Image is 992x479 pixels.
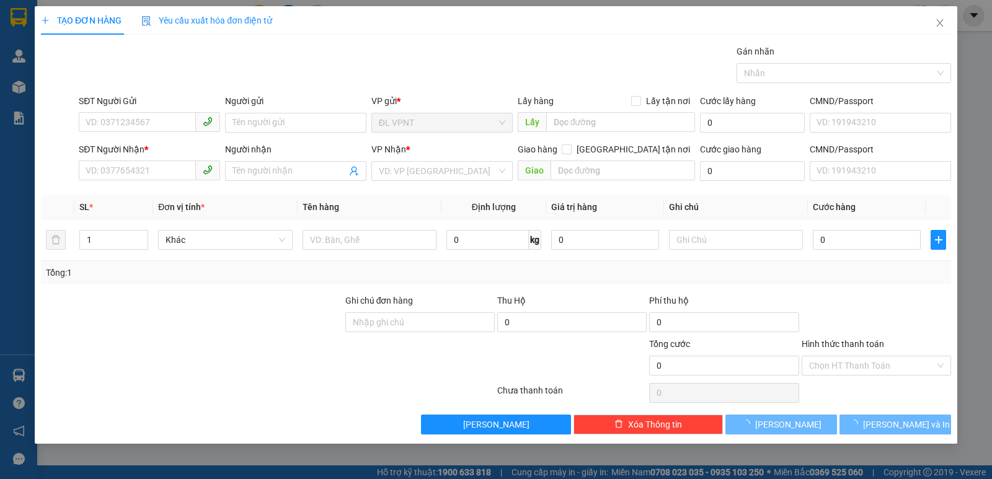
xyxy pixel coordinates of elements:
[551,230,659,250] input: 0
[725,415,837,434] button: [PERSON_NAME]
[497,296,526,305] span: Thu Hộ
[141,15,272,25] span: Yêu cầu xuất hóa đơn điện tử
[303,230,436,250] input: VD: Bàn, Ghế
[755,418,821,431] span: [PERSON_NAME]
[41,15,122,25] span: TẠO ĐƠN HÀNG
[849,420,863,428] span: loading
[669,230,803,250] input: Ghi Chú
[203,165,213,175] span: phone
[421,415,570,434] button: [PERSON_NAME]
[931,235,945,245] span: plus
[572,143,695,156] span: [GEOGRAPHIC_DATA] tận nơi
[518,96,554,106] span: Lấy hàng
[225,143,366,156] div: Người nhận
[551,202,597,212] span: Giá trị hàng
[614,420,623,429] span: delete
[79,94,220,108] div: SĐT Người Gửi
[463,418,529,431] span: [PERSON_NAME]
[700,113,805,133] input: Cước lấy hàng
[839,415,951,434] button: [PERSON_NAME] và In
[379,113,505,132] span: ĐL VPNT
[349,166,359,176] span: user-add
[345,312,495,332] input: Ghi chú đơn hàng
[518,112,546,132] span: Lấy
[551,160,696,180] input: Dọc đường
[371,144,406,154] span: VP Nhận
[529,230,541,250] span: kg
[700,161,805,181] input: Cước giao hàng
[628,418,682,431] span: Xóa Thông tin
[802,339,884,349] label: Hình thức thanh toán
[46,266,384,279] div: Tổng: 1
[225,94,366,108] div: Người gửi
[863,418,950,431] span: [PERSON_NAME] và In
[166,231,285,249] span: Khác
[742,420,755,428] span: loading
[79,202,89,212] span: SL
[141,16,151,26] img: icon
[649,339,690,349] span: Tổng cước
[810,94,951,108] div: CMND/Passport
[158,202,205,212] span: Đơn vị tính
[649,294,799,312] div: Phí thu hộ
[813,202,856,212] span: Cước hàng
[737,46,774,56] label: Gán nhãn
[923,6,957,41] button: Close
[41,16,50,25] span: plus
[518,144,557,154] span: Giao hàng
[303,202,339,212] span: Tên hàng
[573,415,723,434] button: deleteXóa Thông tin
[700,144,761,154] label: Cước giao hàng
[345,296,414,305] label: Ghi chú đơn hàng
[472,202,516,212] span: Định lượng
[931,230,946,250] button: plus
[371,94,513,108] div: VP gửi
[664,195,808,219] th: Ghi chú
[518,160,551,180] span: Giao
[46,230,66,250] button: delete
[810,143,951,156] div: CMND/Passport
[546,112,696,132] input: Dọc đường
[496,384,648,405] div: Chưa thanh toán
[700,96,756,106] label: Cước lấy hàng
[935,18,945,28] span: close
[79,143,220,156] div: SĐT Người Nhận
[203,116,213,126] span: phone
[641,94,695,108] span: Lấy tận nơi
